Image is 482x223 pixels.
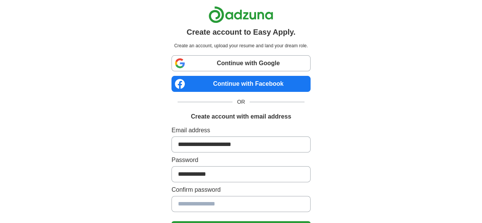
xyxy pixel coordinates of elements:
[208,6,273,23] img: Adzuna logo
[232,98,250,106] span: OR
[171,76,311,92] a: Continue with Facebook
[173,42,309,49] p: Create an account, upload your resume and land your dream role.
[171,55,311,71] a: Continue with Google
[171,156,311,165] label: Password
[187,26,296,38] h1: Create account to Easy Apply.
[171,126,311,135] label: Email address
[171,185,311,194] label: Confirm password
[191,112,291,121] h1: Create account with email address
